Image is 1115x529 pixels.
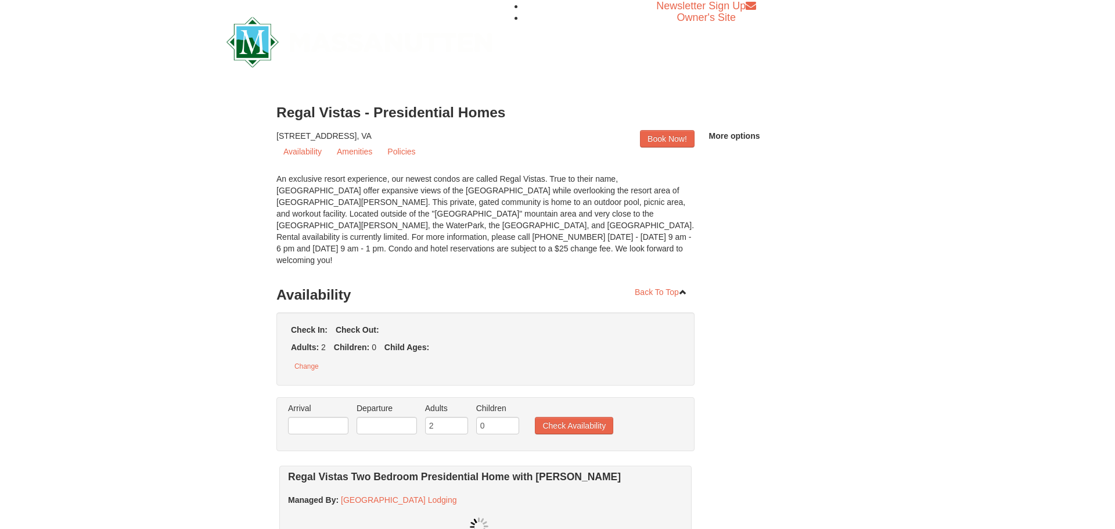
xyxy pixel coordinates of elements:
h3: Regal Vistas - Presidential Homes [276,101,839,124]
strong: Check In: [291,325,328,334]
h3: Availability [276,283,695,307]
img: Massanutten Resort Logo [226,17,492,67]
button: Change [288,359,325,374]
a: Massanutten Resort [226,27,492,54]
a: Owner's Site [677,12,736,23]
a: Back To Top [627,283,695,301]
label: Arrival [288,402,348,414]
strong: Children: [334,343,369,352]
strong: Adults: [291,343,319,352]
span: Managed By [288,495,336,505]
a: [GEOGRAPHIC_DATA] Lodging [341,495,456,505]
label: Departure [357,402,417,414]
label: Children [476,402,519,414]
a: Availability [276,143,329,160]
a: Book Now! [640,130,695,147]
strong: Child Ages: [384,343,429,352]
span: 2 [321,343,326,352]
span: More options [709,131,760,141]
a: Amenities [330,143,379,160]
div: An exclusive resort experience, our newest condos are called Regal Vistas. True to their name, [G... [276,173,695,278]
button: Check Availability [535,417,613,434]
label: Adults [425,402,468,414]
strong: : [288,495,339,505]
a: Policies [380,143,422,160]
h4: Regal Vistas Two Bedroom Presidential Home with [PERSON_NAME] [288,471,671,483]
strong: Check Out: [336,325,379,334]
span: 0 [372,343,376,352]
